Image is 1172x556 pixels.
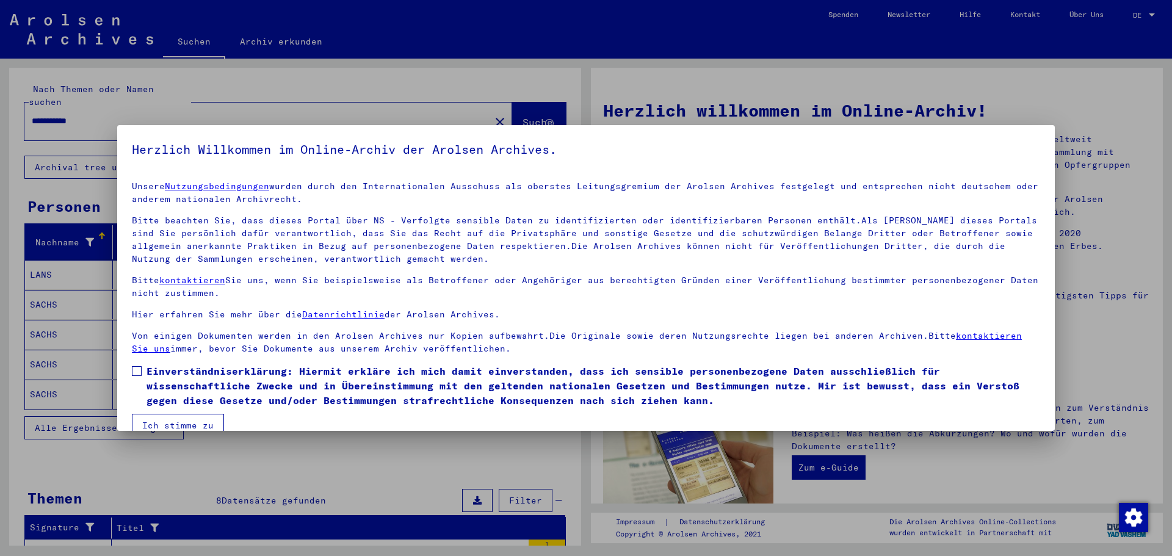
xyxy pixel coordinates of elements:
a: kontaktieren Sie uns [132,330,1022,354]
button: Ich stimme zu [132,414,224,437]
p: Von einigen Dokumenten werden in den Arolsen Archives nur Kopien aufbewahrt.Die Originale sowie d... [132,330,1040,355]
a: Nutzungsbedingungen [165,181,269,192]
p: Bitte Sie uns, wenn Sie beispielsweise als Betroffener oder Angehöriger aus berechtigten Gründen ... [132,274,1040,300]
p: Unsere wurden durch den Internationalen Ausschuss als oberstes Leitungsgremium der Arolsen Archiv... [132,180,1040,206]
p: Bitte beachten Sie, dass dieses Portal über NS - Verfolgte sensible Daten zu identifizierten oder... [132,214,1040,265]
a: Datenrichtlinie [302,309,385,320]
img: Zustimmung ändern [1119,503,1148,532]
h5: Herzlich Willkommen im Online-Archiv der Arolsen Archives. [132,140,1040,159]
a: kontaktieren [159,275,225,286]
span: Einverständniserklärung: Hiermit erkläre ich mich damit einverstanden, dass ich sensible personen... [146,364,1040,408]
p: Hier erfahren Sie mehr über die der Arolsen Archives. [132,308,1040,321]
